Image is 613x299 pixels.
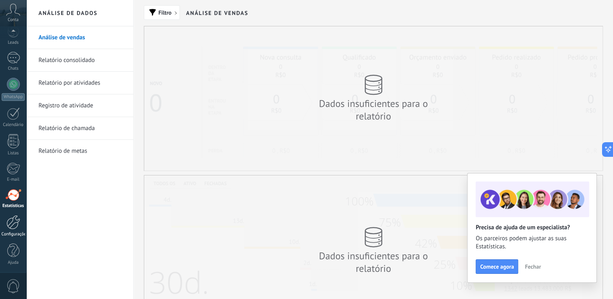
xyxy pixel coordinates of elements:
li: Relatório por atividades [26,72,133,94]
div: Leads [2,40,25,45]
h2: Precisa de ajuda de um especialista? [476,224,588,231]
li: Relatório consolidado [26,49,133,72]
div: E-mail [2,177,25,182]
div: Chats [2,66,25,71]
button: Filtro [144,5,180,20]
button: Fechar [521,261,545,273]
div: WhatsApp [2,93,25,101]
div: Dados insuficientes para o relatório [301,97,446,122]
div: Dados insuficientes para o relatório [301,250,446,275]
span: Filtro [158,10,171,15]
span: Os parceiros podem ajustar as suas Estatísticas. [476,235,588,251]
a: Análise de vendas [38,26,125,49]
a: Relatório por atividades [38,72,125,94]
li: Registro de atividade [26,94,133,117]
li: Relatório de metas [26,140,133,162]
span: Fechar [525,264,541,269]
span: Comece agora [480,264,514,269]
a: Relatório de chamada [38,117,125,140]
div: Estatísticas [2,203,25,209]
button: Comece agora [476,259,518,274]
a: Relatório de metas [38,140,125,162]
div: Configurações [2,232,25,237]
div: Ajuda [2,260,25,265]
li: Análise de vendas [26,26,133,49]
a: Registro de atividade [38,94,125,117]
span: Conta [8,17,19,23]
div: Listas [2,151,25,156]
li: Relatório de chamada [26,117,133,140]
a: Relatório consolidado [38,49,125,72]
div: Calendário [2,122,25,128]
